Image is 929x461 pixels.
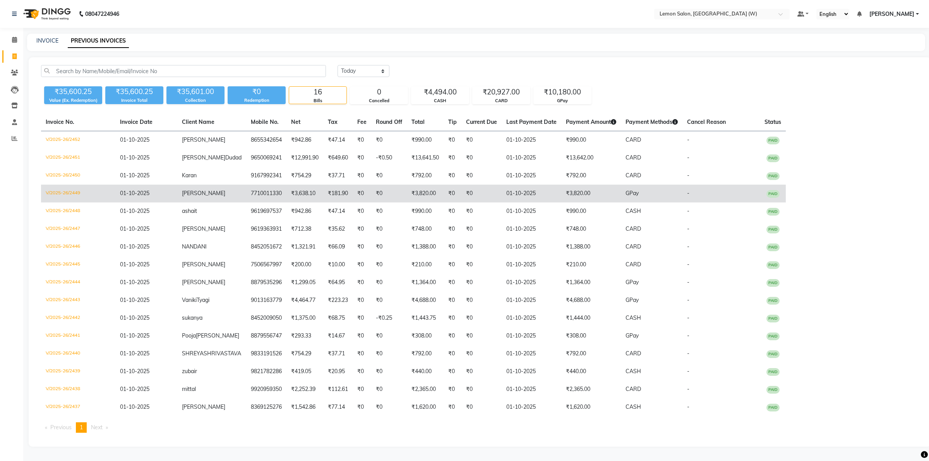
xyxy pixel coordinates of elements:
[353,327,371,345] td: ₹0
[41,185,115,202] td: V/2025-26/2449
[246,398,286,416] td: 8369125276
[323,131,353,149] td: ₹47.14
[182,207,197,214] span: ashait
[371,363,407,380] td: ₹0
[286,167,323,185] td: ₹754.29
[328,118,338,125] span: Tax
[766,208,780,216] span: PAID
[407,274,444,291] td: ₹1,364.00
[444,363,461,380] td: ₹0
[323,167,353,185] td: ₹37.71
[85,3,119,25] b: 08047224946
[323,274,353,291] td: ₹64.95
[371,327,407,345] td: ₹0
[407,185,444,202] td: ₹3,820.00
[461,256,502,274] td: ₹0
[407,220,444,238] td: ₹748.00
[566,118,616,125] span: Payment Amount
[246,149,286,167] td: 9650069241
[246,309,286,327] td: 8452009050
[473,98,530,104] div: CARD
[323,202,353,220] td: ₹47.14
[323,327,353,345] td: ₹14.67
[444,149,461,167] td: ₹0
[371,185,407,202] td: ₹0
[411,118,425,125] span: Total
[182,261,225,268] span: [PERSON_NAME]
[461,345,502,363] td: ₹0
[41,65,326,77] input: Search by Name/Mobile/Email/Invoice No
[323,291,353,309] td: ₹223.23
[687,386,689,392] span: -
[182,332,196,339] span: Pooja
[182,118,214,125] span: Client Name
[766,190,780,198] span: PAID
[502,149,561,167] td: 01-10-2025
[20,3,73,25] img: logo
[444,238,461,256] td: ₹0
[461,131,502,149] td: ₹0
[120,190,149,197] span: 01-10-2025
[166,86,225,97] div: ₹35,601.00
[626,172,641,179] span: CARD
[196,332,239,339] span: [PERSON_NAME]
[407,149,444,167] td: ₹13,641.50
[502,238,561,256] td: 01-10-2025
[626,386,641,392] span: CARD
[444,220,461,238] td: ₹0
[182,403,225,410] span: [PERSON_NAME]
[764,118,781,125] span: Status
[371,398,407,416] td: ₹0
[246,167,286,185] td: 9167992341
[407,202,444,220] td: ₹990.00
[461,185,502,202] td: ₹0
[626,350,641,357] span: CARD
[371,345,407,363] td: ₹0
[41,131,115,149] td: V/2025-26/2452
[120,279,149,286] span: 01-10-2025
[502,291,561,309] td: 01-10-2025
[246,380,286,398] td: 9920959350
[444,291,461,309] td: ₹0
[461,398,502,416] td: ₹0
[286,149,323,167] td: ₹12,991.90
[687,403,689,410] span: -
[766,297,780,305] span: PAID
[561,363,621,380] td: ₹440.00
[407,327,444,345] td: ₹308.00
[502,327,561,345] td: 01-10-2025
[626,154,641,161] span: CARD
[448,118,457,125] span: Tip
[323,238,353,256] td: ₹66.09
[626,261,641,268] span: CARD
[626,243,641,250] span: CARD
[766,243,780,251] span: PAID
[353,167,371,185] td: ₹0
[286,398,323,416] td: ₹1,542.86
[289,98,346,104] div: Bills
[766,350,780,358] span: PAID
[182,154,225,161] span: [PERSON_NAME]
[246,131,286,149] td: 8655342654
[411,87,469,98] div: ₹4,494.00
[246,220,286,238] td: 9619363931
[41,256,115,274] td: V/2025-26/2445
[246,291,286,309] td: 9013163779
[502,220,561,238] td: 01-10-2025
[407,380,444,398] td: ₹2,365.00
[120,403,149,410] span: 01-10-2025
[371,220,407,238] td: ₹0
[120,207,149,214] span: 01-10-2025
[353,131,371,149] td: ₹0
[182,136,225,143] span: [PERSON_NAME]
[502,363,561,380] td: 01-10-2025
[286,327,323,345] td: ₹293.33
[561,131,621,149] td: ₹990.00
[323,380,353,398] td: ₹112.61
[120,368,149,375] span: 01-10-2025
[534,98,591,104] div: GPay
[561,167,621,185] td: ₹792.00
[561,149,621,167] td: ₹13,642.00
[502,202,561,220] td: 01-10-2025
[41,345,115,363] td: V/2025-26/2440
